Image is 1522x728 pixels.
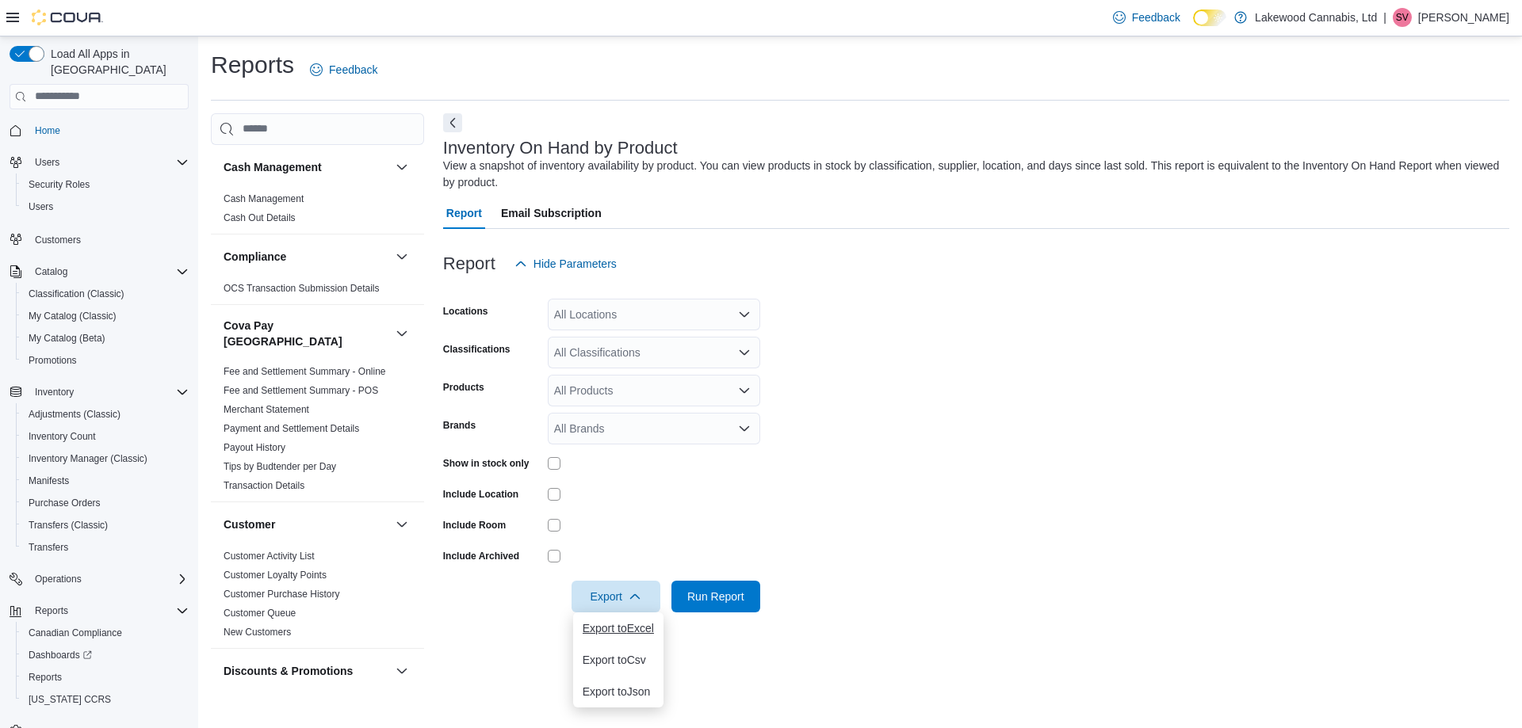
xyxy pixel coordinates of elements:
button: My Catalog (Beta) [16,327,195,349]
span: My Catalog (Classic) [22,307,189,326]
img: Cova [32,10,103,25]
div: Customer [211,547,424,648]
a: Inventory Count [22,427,102,446]
span: Transfers [29,541,68,554]
span: Payout History [224,441,285,454]
button: Transfers (Classic) [16,514,195,536]
a: New Customers [224,627,291,638]
button: Catalog [29,262,74,281]
a: My Catalog (Beta) [22,329,112,348]
button: Inventory [29,383,80,402]
span: OCS Transaction Submission Details [224,282,380,295]
span: Purchase Orders [29,497,101,509]
span: Load All Apps in [GEOGRAPHIC_DATA] [44,46,189,78]
a: Tips by Budtender per Day [224,461,336,472]
span: My Catalog (Beta) [29,332,105,345]
span: Transfers (Classic) [22,516,189,535]
label: Include Room [443,519,506,532]
button: Reports [29,601,75,620]
span: Classification (Classic) [29,288,124,300]
span: Users [29,153,189,172]
a: Reports [22,668,68,687]
a: Classification (Classic) [22,284,131,303]
span: SV [1396,8,1409,27]
span: Reports [29,601,189,620]
button: My Catalog (Classic) [16,305,195,327]
span: Dark Mode [1193,26,1194,27]
button: Adjustments (Classic) [16,403,195,425]
button: Discounts & Promotions [224,663,389,679]
span: Inventory Manager (Classic) [29,452,147,465]
span: Washington CCRS [22,690,189,709]
span: Dashboards [29,649,92,661]
a: Users [22,197,59,216]
a: Customer Activity List [224,551,315,562]
span: Inventory [35,386,74,398]
span: Canadian Compliance [29,627,122,639]
button: Open list of options [738,308,751,321]
a: Transfers (Classic) [22,516,114,535]
span: Export to Json [583,685,654,698]
h3: Cash Management [224,159,322,175]
span: Fee and Settlement Summary - POS [224,384,378,397]
p: [PERSON_NAME] [1418,8,1509,27]
a: Feedback [1107,2,1187,33]
button: Users [3,151,195,173]
a: My Catalog (Classic) [22,307,123,326]
button: Open list of options [738,346,751,359]
button: Users [16,196,195,218]
a: Cash Management [224,193,304,204]
button: Export toExcel [573,612,663,644]
button: Open list of options [738,422,751,435]
button: Customer [224,516,389,532]
span: Tips by Budtender per Day [224,460,336,473]
span: My Catalog (Beta) [22,329,189,348]
label: Locations [443,305,488,318]
span: Run Report [687,589,744,604]
button: Canadian Compliance [16,622,195,644]
span: Payment and Settlement Details [224,422,359,435]
span: Adjustments (Classic) [29,408,120,421]
button: Customers [3,227,195,250]
button: Cova Pay [GEOGRAPHIC_DATA] [224,318,389,349]
button: Catalog [3,261,195,283]
span: Adjustments (Classic) [22,405,189,424]
a: Promotions [22,351,83,370]
span: Users [35,156,59,169]
a: Home [29,121,67,140]
a: Fee and Settlement Summary - Online [224,366,386,377]
button: Export toCsv [573,644,663,676]
span: Home [29,120,189,140]
span: Security Roles [22,175,189,194]
button: Transfers [16,536,195,558]
a: Fee and Settlement Summary - POS [224,385,378,396]
a: Customer Queue [224,608,296,619]
a: OCS Transaction Submission Details [224,283,380,294]
a: Manifests [22,471,75,490]
span: Fee and Settlement Summary - Online [224,365,386,378]
span: [US_STATE] CCRS [29,693,111,706]
div: Cash Management [211,189,424,234]
label: Include Location [443,488,518,501]
button: Classification (Classic) [16,283,195,305]
div: Cova Pay [GEOGRAPHIC_DATA] [211,362,424,501]
button: Run Report [671,581,760,612]
a: Feedback [304,54,384,86]
label: Classifications [443,343,511,356]
h3: Discounts & Promotions [224,663,353,679]
a: Transaction Details [224,480,304,491]
span: Promotions [29,354,77,367]
p: Lakewood Cannabis, Ltd [1255,8,1377,27]
span: Feedback [1132,10,1180,25]
span: Home [35,124,60,137]
button: Users [29,153,66,172]
a: Cash Out Details [224,212,296,223]
button: Export toJson [573,676,663,707]
button: Inventory [3,381,195,403]
span: Feedback [329,62,377,78]
a: Inventory Manager (Classic) [22,449,154,468]
h3: Report [443,254,495,273]
span: Hide Parameters [533,256,617,272]
button: Customer [392,515,411,534]
span: Catalog [35,265,67,278]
